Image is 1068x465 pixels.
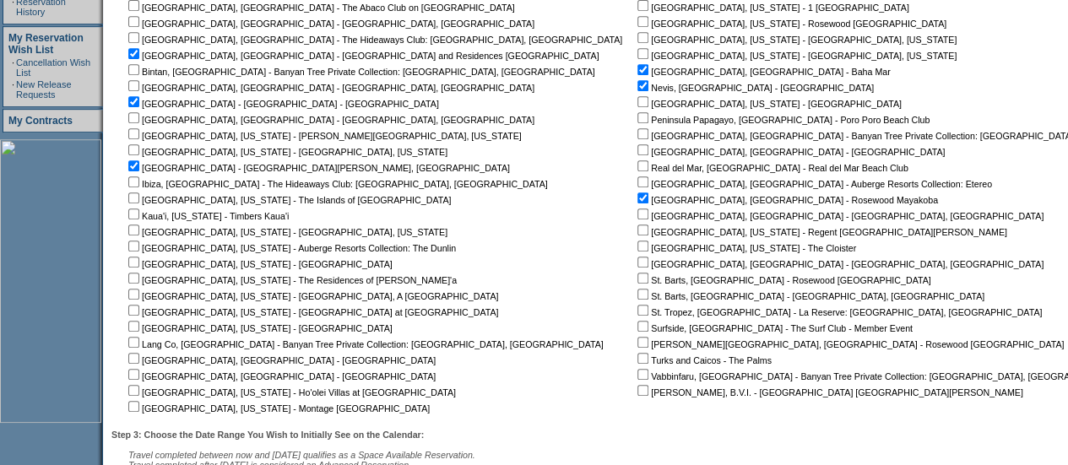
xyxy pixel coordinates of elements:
nobr: [GEOGRAPHIC_DATA], [GEOGRAPHIC_DATA] - Rosewood Mayakoba [634,195,938,205]
nobr: [GEOGRAPHIC_DATA], [US_STATE] - The Cloister [634,243,856,253]
nobr: St. Barts, [GEOGRAPHIC_DATA] - Rosewood [GEOGRAPHIC_DATA] [634,275,930,285]
nobr: [GEOGRAPHIC_DATA], [GEOGRAPHIC_DATA] - [GEOGRAPHIC_DATA], [GEOGRAPHIC_DATA] [634,211,1044,221]
nobr: [GEOGRAPHIC_DATA], [US_STATE] - [GEOGRAPHIC_DATA] [634,99,902,109]
nobr: [GEOGRAPHIC_DATA], [US_STATE] - [GEOGRAPHIC_DATA] [125,323,393,333]
nobr: [GEOGRAPHIC_DATA], [US_STATE] - Auberge Resorts Collection: The Dunlin [125,243,456,253]
nobr: [GEOGRAPHIC_DATA], [US_STATE] - [GEOGRAPHIC_DATA] at [GEOGRAPHIC_DATA] [125,307,498,317]
a: My Contracts [8,115,73,127]
td: · [12,79,14,100]
nobr: Nevis, [GEOGRAPHIC_DATA] - [GEOGRAPHIC_DATA] [634,83,874,93]
nobr: St. Barts, [GEOGRAPHIC_DATA] - [GEOGRAPHIC_DATA], [GEOGRAPHIC_DATA] [634,291,984,301]
td: · [12,57,14,78]
nobr: [GEOGRAPHIC_DATA], [GEOGRAPHIC_DATA] - Baha Mar [634,67,890,77]
nobr: [GEOGRAPHIC_DATA], [GEOGRAPHIC_DATA] - [GEOGRAPHIC_DATA], [GEOGRAPHIC_DATA] [125,115,534,125]
nobr: [GEOGRAPHIC_DATA], [US_STATE] - [GEOGRAPHIC_DATA], [US_STATE] [634,35,957,45]
a: Cancellation Wish List [16,57,90,78]
nobr: [GEOGRAPHIC_DATA], [US_STATE] - Regent [GEOGRAPHIC_DATA][PERSON_NAME] [634,227,1007,237]
nobr: [GEOGRAPHIC_DATA], [US_STATE] - Rosewood [GEOGRAPHIC_DATA] [634,19,946,29]
a: My Reservation Wish List [8,32,84,56]
nobr: [PERSON_NAME][GEOGRAPHIC_DATA], [GEOGRAPHIC_DATA] - Rosewood [GEOGRAPHIC_DATA] [634,339,1064,349]
nobr: [GEOGRAPHIC_DATA], [GEOGRAPHIC_DATA] - [GEOGRAPHIC_DATA] [125,355,436,365]
nobr: St. Tropez, [GEOGRAPHIC_DATA] - La Reserve: [GEOGRAPHIC_DATA], [GEOGRAPHIC_DATA] [634,307,1042,317]
nobr: [GEOGRAPHIC_DATA], [US_STATE] - 1 [GEOGRAPHIC_DATA] [634,3,909,13]
nobr: [GEOGRAPHIC_DATA], [US_STATE] - [PERSON_NAME][GEOGRAPHIC_DATA], [US_STATE] [125,131,522,141]
span: Travel completed between now and [DATE] qualifies as a Space Available Reservation. [128,450,475,460]
nobr: Kaua'i, [US_STATE] - Timbers Kaua'i [125,211,289,221]
nobr: Lang Co, [GEOGRAPHIC_DATA] - Banyan Tree Private Collection: [GEOGRAPHIC_DATA], [GEOGRAPHIC_DATA] [125,339,604,349]
nobr: [GEOGRAPHIC_DATA], [US_STATE] - [GEOGRAPHIC_DATA], [US_STATE] [125,147,447,157]
b: Step 3: Choose the Date Range You Wish to Initially See on the Calendar: [111,430,424,440]
nobr: [GEOGRAPHIC_DATA], [GEOGRAPHIC_DATA] - [GEOGRAPHIC_DATA], [GEOGRAPHIC_DATA] [125,83,534,93]
nobr: [GEOGRAPHIC_DATA], [GEOGRAPHIC_DATA] - [GEOGRAPHIC_DATA], [GEOGRAPHIC_DATA] [125,19,534,29]
nobr: [GEOGRAPHIC_DATA], [US_STATE] - [GEOGRAPHIC_DATA] [125,259,393,269]
nobr: [GEOGRAPHIC_DATA], [GEOGRAPHIC_DATA] - [GEOGRAPHIC_DATA] and Residences [GEOGRAPHIC_DATA] [125,51,599,61]
nobr: [PERSON_NAME], B.V.I. - [GEOGRAPHIC_DATA] [GEOGRAPHIC_DATA][PERSON_NAME] [634,387,1023,397]
nobr: [GEOGRAPHIC_DATA], [GEOGRAPHIC_DATA] - Auberge Resorts Collection: Etereo [634,179,992,189]
nobr: [GEOGRAPHIC_DATA], [US_STATE] - [GEOGRAPHIC_DATA], [US_STATE] [125,227,447,237]
nobr: [GEOGRAPHIC_DATA] - [GEOGRAPHIC_DATA] - [GEOGRAPHIC_DATA] [125,99,439,109]
nobr: [GEOGRAPHIC_DATA], [US_STATE] - The Islands of [GEOGRAPHIC_DATA] [125,195,451,205]
nobr: Real del Mar, [GEOGRAPHIC_DATA] - Real del Mar Beach Club [634,163,908,173]
nobr: [GEOGRAPHIC_DATA], [US_STATE] - [GEOGRAPHIC_DATA], [US_STATE] [634,51,957,61]
nobr: Bintan, [GEOGRAPHIC_DATA] - Banyan Tree Private Collection: [GEOGRAPHIC_DATA], [GEOGRAPHIC_DATA] [125,67,595,77]
nobr: Surfside, [GEOGRAPHIC_DATA] - The Surf Club - Member Event [634,323,913,333]
nobr: [GEOGRAPHIC_DATA], [US_STATE] - Montage [GEOGRAPHIC_DATA] [125,403,430,414]
nobr: [GEOGRAPHIC_DATA] - [GEOGRAPHIC_DATA][PERSON_NAME], [GEOGRAPHIC_DATA] [125,163,510,173]
nobr: Turks and Caicos - The Palms [634,355,772,365]
nobr: [GEOGRAPHIC_DATA], [GEOGRAPHIC_DATA] - [GEOGRAPHIC_DATA] [634,147,945,157]
nobr: [GEOGRAPHIC_DATA], [GEOGRAPHIC_DATA] - The Abaco Club on [GEOGRAPHIC_DATA] [125,3,515,13]
nobr: [GEOGRAPHIC_DATA], [US_STATE] - [GEOGRAPHIC_DATA], A [GEOGRAPHIC_DATA] [125,291,498,301]
nobr: [GEOGRAPHIC_DATA], [US_STATE] - The Residences of [PERSON_NAME]'a [125,275,457,285]
nobr: [GEOGRAPHIC_DATA], [GEOGRAPHIC_DATA] - [GEOGRAPHIC_DATA], [GEOGRAPHIC_DATA] [634,259,1044,269]
nobr: Ibiza, [GEOGRAPHIC_DATA] - The Hideaways Club: [GEOGRAPHIC_DATA], [GEOGRAPHIC_DATA] [125,179,548,189]
nobr: [GEOGRAPHIC_DATA], [US_STATE] - Ho'olei Villas at [GEOGRAPHIC_DATA] [125,387,456,397]
nobr: [GEOGRAPHIC_DATA], [GEOGRAPHIC_DATA] - [GEOGRAPHIC_DATA] [125,371,436,381]
nobr: [GEOGRAPHIC_DATA], [GEOGRAPHIC_DATA] - The Hideaways Club: [GEOGRAPHIC_DATA], [GEOGRAPHIC_DATA] [125,35,622,45]
a: New Release Requests [16,79,71,100]
nobr: Peninsula Papagayo, [GEOGRAPHIC_DATA] - Poro Poro Beach Club [634,115,930,125]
